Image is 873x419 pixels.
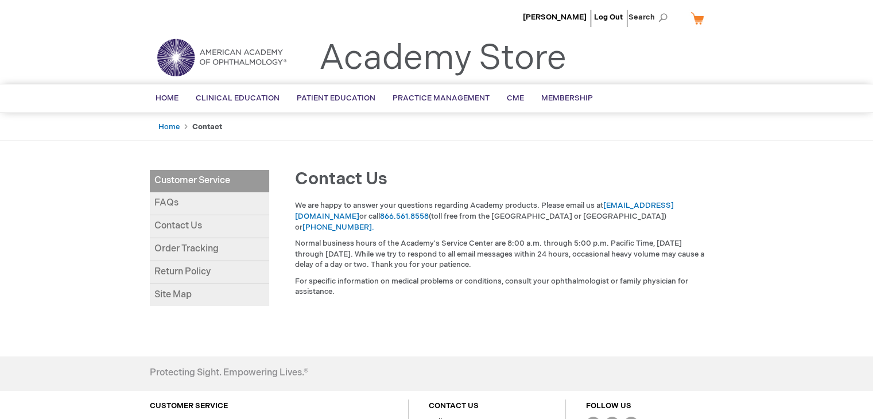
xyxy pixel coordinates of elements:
[541,94,593,103] span: Membership
[150,401,228,410] a: CUSTOMER SERVICE
[196,94,280,103] span: Clinical Education
[295,276,709,297] p: For specific information on medical problems or conditions, consult your ophthalmologist or famil...
[295,169,387,189] span: Contact Us
[319,38,567,79] a: Academy Store
[192,122,222,131] strong: Contact
[507,94,524,103] span: CME
[150,170,269,192] a: Customer Service
[150,238,269,261] a: Order Tracking
[150,368,308,378] h4: Protecting Sight. Empowering Lives.®
[154,175,230,186] span: Customer Service
[295,238,709,270] p: Normal business hours of the Academy's Service Center are 8:00 a.m. through 5:00 p.m. Pacific Tim...
[158,122,180,131] a: Home
[150,192,269,215] a: FAQs
[523,13,587,22] a: [PERSON_NAME]
[628,6,672,29] span: Search
[295,201,674,221] a: [EMAIL_ADDRESS][DOMAIN_NAME]
[156,94,179,103] span: Home
[150,261,269,284] a: Return Policy
[295,200,709,232] p: We are happy to answer your questions regarding Academy products. Please email us at or call (tol...
[429,401,479,410] a: CONTACT US
[302,223,374,232] a: [PHONE_NUMBER].
[150,215,269,238] a: Contact Us
[594,13,623,22] a: Log Out
[297,94,375,103] span: Patient Education
[150,284,269,307] a: Site Map
[380,212,429,221] a: 866.561.8558
[586,401,631,410] a: FOLLOW US
[393,94,490,103] span: Practice Management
